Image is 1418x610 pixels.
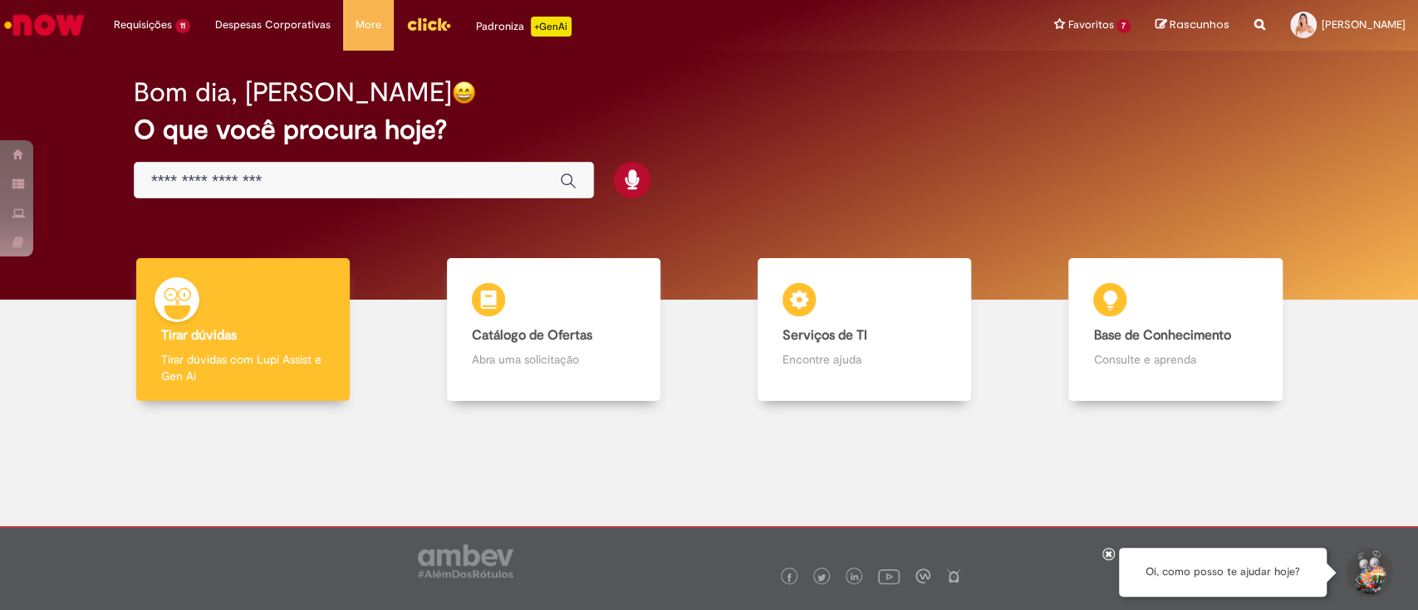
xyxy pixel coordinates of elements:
p: Tirar dúvidas com Lupi Assist e Gen Ai [161,351,325,384]
p: Consulte e aprenda [1093,351,1257,368]
p: Abra uma solicitação [472,351,635,368]
button: Iniciar Conversa de Suporte [1343,548,1393,598]
b: Catálogo de Ofertas [472,327,592,344]
img: happy-face.png [452,81,476,105]
h2: O que você procura hoje? [134,115,1284,144]
img: logo_footer_ambev_rotulo_gray.png [418,544,513,578]
img: click_logo_yellow_360x200.png [406,12,451,37]
img: logo_footer_naosei.png [946,569,961,583]
img: ServiceNow [2,8,87,41]
img: logo_footer_linkedin.png [851,573,859,583]
a: Base de Conhecimento Consulte e aprenda [1020,258,1331,402]
span: Despesas Corporativas [215,17,331,33]
b: Serviços de TI [783,327,867,344]
b: Base de Conhecimento [1093,327,1230,344]
img: logo_footer_facebook.png [785,573,793,582]
span: 11 [175,19,190,33]
b: Tirar dúvidas [161,327,237,344]
img: logo_footer_workplace.png [915,569,930,583]
a: Tirar dúvidas Tirar dúvidas com Lupi Assist e Gen Ai [87,258,398,402]
img: logo_footer_twitter.png [817,573,826,582]
span: Favoritos [1067,17,1113,33]
h2: Bom dia, [PERSON_NAME] [134,78,452,107]
span: [PERSON_NAME] [1322,17,1406,32]
span: More [356,17,381,33]
span: 7 [1116,19,1131,33]
p: +GenAi [531,17,572,37]
div: Oi, como posso te ajudar hoje? [1119,548,1327,597]
a: Catálogo de Ofertas Abra uma solicitação [398,258,709,402]
span: Rascunhos [1170,17,1229,32]
span: Requisições [114,17,172,33]
div: Padroniza [476,17,572,37]
a: Serviços de TI Encontre ajuda [709,258,1020,402]
a: Rascunhos [1155,17,1229,33]
img: logo_footer_youtube.png [878,565,900,587]
p: Encontre ajuda [783,351,946,368]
